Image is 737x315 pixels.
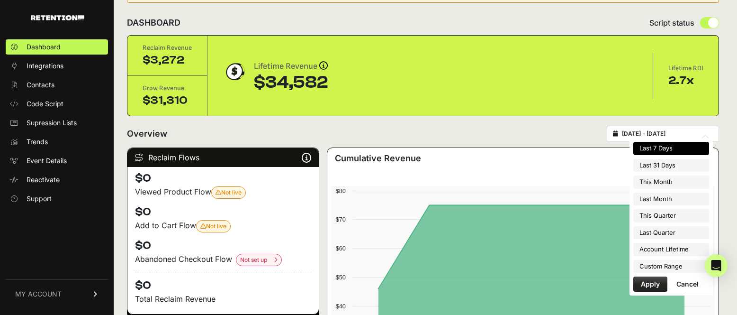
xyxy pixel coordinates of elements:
[127,127,167,140] h2: Overview
[27,156,67,166] span: Event Details
[200,222,226,230] span: Not live
[633,277,667,292] button: Apply
[223,60,246,83] img: dollar-coin-05c43ed7efb7bc0c12610022525b4bbbb207c7efeef5aecc26f025e68dcafac9.png
[669,277,706,292] button: Cancel
[135,293,311,305] p: Total Reclaim Revenue
[6,279,108,308] a: MY ACCOUNT
[6,58,108,74] a: Integrations
[336,245,346,252] text: $60
[143,93,192,108] div: $31,310
[27,80,54,90] span: Contacts
[6,153,108,168] a: Event Details
[143,43,192,53] div: Reclaim Revenue
[633,209,709,222] li: This Quarter
[254,73,328,92] div: $34,582
[135,238,311,253] h4: $0
[633,226,709,240] li: Last Quarter
[27,118,77,128] span: Supression Lists
[649,17,694,28] span: Script status
[27,137,48,147] span: Trends
[6,39,108,55] a: Dashboard
[6,134,108,149] a: Trends
[27,61,63,71] span: Integrations
[6,191,108,206] a: Support
[6,172,108,187] a: Reactivate
[668,73,703,88] div: 2.7x
[633,260,709,273] li: Custom Range
[135,220,311,232] div: Add to Cart Flow
[127,16,180,29] h2: DASHBOARD
[6,96,108,111] a: Code Script
[668,64,703,73] div: Lifetime ROI
[27,99,63,109] span: Code Script
[335,152,421,165] h3: Cumulative Revenue
[336,274,346,281] text: $50
[633,159,709,172] li: Last 31 Days
[336,216,346,223] text: $70
[633,243,709,256] li: Account Lifetime
[31,15,84,20] img: Retention.com
[135,204,311,220] h4: $0
[633,176,709,189] li: This Month
[143,83,192,93] div: Grow Revenue
[336,187,346,195] text: $80
[336,303,346,310] text: $40
[15,289,62,299] span: MY ACCOUNT
[633,193,709,206] li: Last Month
[27,194,52,204] span: Support
[27,175,60,185] span: Reactivate
[27,42,61,52] span: Dashboard
[127,148,319,167] div: Reclaim Flows
[135,186,311,199] div: Viewed Product Flow
[633,142,709,155] li: Last 7 Days
[135,253,311,266] div: Abandoned Checkout Flow
[143,53,192,68] div: $3,272
[135,171,311,186] h4: $0
[6,115,108,130] a: Supression Lists
[705,254,728,277] div: Open Intercom Messenger
[216,189,242,196] span: Not live
[254,60,328,73] div: Lifetime Revenue
[6,77,108,93] a: Contacts
[135,272,311,293] h4: $0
